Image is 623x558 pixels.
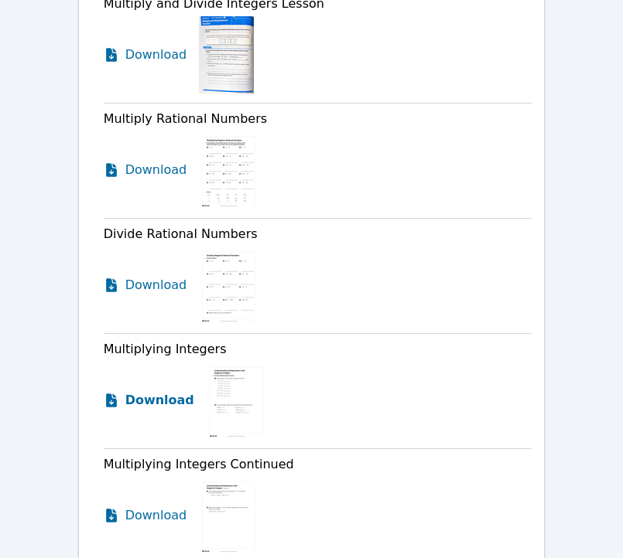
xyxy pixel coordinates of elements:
span: Download [125,391,194,410]
span: Download [125,276,187,294]
a: Download [104,247,187,324]
a: Download [104,16,187,94]
span: Multiply Rational Numbers [104,111,267,126]
span: Download [125,46,187,64]
a: Download [104,477,187,554]
span: Divide Rational Numbers [104,226,258,241]
span: Download [125,161,187,179]
span: Multiplying Integers [104,342,227,356]
a: Download [104,362,194,439]
span: Multiplying Integers Continued [104,457,294,471]
img: Multiply Rational Numbers [199,131,258,209]
img: Multiplying Integers Continued [199,477,258,554]
img: Multiplying Integers [207,362,266,439]
img: Divide Rational Numbers [199,247,258,324]
span: Download [125,506,187,525]
img: Multiply and Divide Integers Lesson [199,16,254,94]
a: Download [104,131,187,209]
